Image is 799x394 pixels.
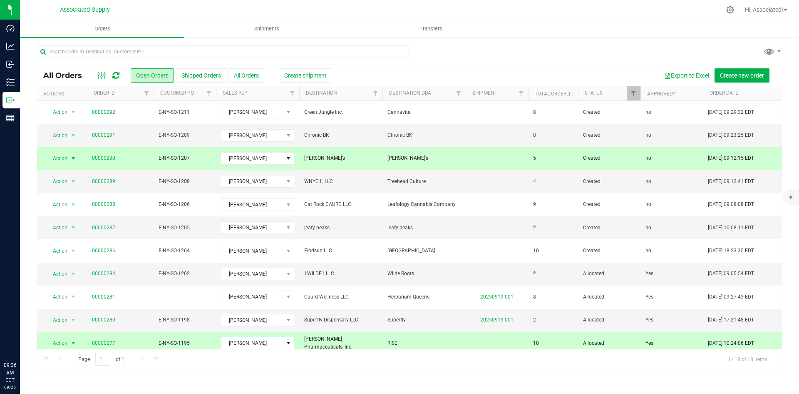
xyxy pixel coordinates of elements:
[583,201,635,208] span: Created
[387,247,461,255] span: [GEOGRAPHIC_DATA]
[94,90,115,96] a: Order ID
[159,247,211,255] span: E-NY-SO-1204
[583,131,635,139] span: Created
[387,270,461,278] span: Wilde Roots
[472,90,497,96] a: Shipment
[68,337,79,349] span: select
[6,60,15,68] inline-svg: Inbound
[715,68,769,83] button: Create new order
[387,339,461,347] span: RISE
[221,106,283,118] span: [PERSON_NAME]
[159,178,211,186] span: E-NY-SO-1208
[583,247,635,255] span: Created
[533,247,539,255] span: 10
[68,268,79,280] span: select
[387,108,461,116] span: Cannavita
[45,268,68,280] span: Action
[645,270,653,278] span: Yes
[92,293,115,301] a: 00000281
[159,108,211,116] span: E-NY-SO-1211
[645,201,651,208] span: no
[387,178,461,186] span: Treehead Culture
[389,90,431,96] a: Destination DBA
[533,224,536,232] span: 2
[279,68,332,83] button: Create shipment
[43,71,90,80] span: All Orders
[387,154,461,162] span: [PERSON_NAME]’s
[583,339,635,347] span: Allocated
[45,153,68,164] span: Action
[159,154,211,162] span: E-NY-SO-1207
[645,131,651,139] span: no
[583,108,635,116] span: Created
[95,353,110,366] input: 1
[6,78,15,86] inline-svg: Inventory
[480,317,514,323] a: 20250919-001
[535,91,580,97] a: Total Orderlines
[369,86,382,100] a: Filter
[92,247,115,255] a: 00000286
[159,131,211,139] span: E-NY-SO-1209
[645,339,653,347] span: Yes
[745,6,783,13] span: Hi, Associated!
[533,316,536,324] span: 2
[304,293,377,301] span: Caurd Wellness LLC
[68,106,79,118] span: select
[43,91,84,97] div: Actions
[583,316,635,324] span: Allocated
[533,108,536,116] span: 8
[92,131,115,139] a: 00000291
[68,245,79,257] span: select
[221,153,283,164] span: [PERSON_NAME]
[721,353,774,365] span: 1 - 18 of 18 items
[533,270,536,278] span: 2
[720,72,764,79] span: Create new order
[45,106,68,118] span: Action
[68,291,79,303] span: select
[645,316,653,324] span: Yes
[708,270,754,278] span: [DATE] 09:05:54 EDT
[306,90,337,96] a: Destination
[6,114,15,122] inline-svg: Reports
[708,108,754,116] span: [DATE] 09:29:32 EDT
[659,68,715,83] button: Export to Excel
[221,199,283,211] span: [PERSON_NAME]
[71,353,131,366] span: Page of 1
[533,339,539,347] span: 10
[92,339,115,347] a: 00000277
[583,270,635,278] span: Allocated
[514,86,528,100] a: Filter
[647,91,675,97] a: Approved?
[480,294,514,300] a: 20250919-001
[4,361,16,384] p: 09:36 AM EDT
[45,291,68,303] span: Action
[645,293,653,301] span: Yes
[645,247,651,255] span: no
[284,72,327,79] span: Create shipment
[304,108,377,116] span: Green Jungle Inc.
[645,178,651,186] span: no
[304,154,377,162] span: [PERSON_NAME]’s
[140,86,154,100] a: Filter
[387,201,461,208] span: Leafology Cannabis Company
[533,154,536,162] span: 5
[533,293,536,301] span: 8
[159,339,211,347] span: E-NY-SO-1195
[159,316,211,324] span: E-NY-SO-1198
[228,68,264,83] button: All Orders
[304,201,377,208] span: Cat Rock CAURD LLC
[6,42,15,50] inline-svg: Analytics
[583,293,635,301] span: Allocated
[202,86,216,100] a: Filter
[68,153,79,164] span: select
[20,20,184,38] a: Orders
[708,247,754,255] span: [DATE] 18:23:35 EDT
[304,224,377,232] span: leafy peaks
[160,90,194,96] a: Customer PO
[92,154,115,162] a: 00000290
[221,130,283,141] span: [PERSON_NAME]
[583,178,635,186] span: Created
[92,108,115,116] a: 00000292
[92,201,115,208] a: 00000288
[583,224,635,232] span: Created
